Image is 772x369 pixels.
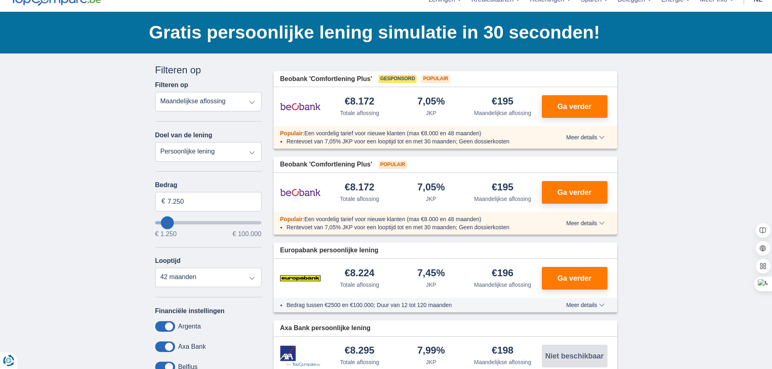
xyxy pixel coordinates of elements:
[417,182,445,193] div: 7,05%
[545,352,603,360] span: Niet beschikbaar
[287,223,537,231] li: Rentevoet van 7,05% JKP voor een looptijd tot en met 30 maanden; Geen dossierkosten
[417,268,445,279] div: 7,45%
[274,215,543,223] div: :
[492,96,513,107] div: €195
[492,182,513,193] div: €195
[340,109,379,117] div: Totale aflossing
[560,220,610,226] button: Meer details
[287,301,537,309] li: Bedrag tussen €2500 en €100.000; Duur van 12 tot 120 maanden
[280,130,303,137] span: Populair
[155,307,225,315] label: Financiële instellingen
[345,268,374,279] div: €8.224
[280,216,303,222] span: Populair
[542,181,607,204] button: Ga verder
[178,323,201,330] label: Argenta
[492,268,513,279] div: €196
[280,246,379,255] span: Europabank persoonlijke lening
[542,267,607,290] button: Ga verder
[155,181,262,189] label: Bedrag
[304,216,481,222] span: Een voordelig tarief voor nieuwe klanten (max €8.000 en 48 maanden)
[426,195,436,203] div: JKP
[345,182,374,193] div: €8.172
[426,358,436,366] div: JKP
[340,195,379,203] div: Totale aflossing
[280,75,372,84] span: Beobank 'Comfortlening Plus'
[566,302,604,308] span: Meer details
[340,358,379,366] div: Totale aflossing
[557,103,591,110] span: Ga verder
[417,96,445,107] div: 7,05%
[155,231,177,237] span: € 1.250
[379,75,417,83] span: Gesponsord
[560,134,610,141] button: Meer details
[542,345,607,367] button: Niet beschikbaar
[417,346,445,356] div: 7,99%
[557,275,591,282] span: Ga verder
[426,109,436,117] div: JKP
[155,81,188,89] label: Filteren op
[542,95,607,118] button: Ga verder
[280,324,370,333] span: Axa Bank persoonlijke lening
[566,134,604,140] span: Meer details
[560,302,610,308] button: Meer details
[280,160,372,169] span: Beobank 'Comfortlening Plus'
[492,346,513,356] div: €198
[149,20,617,45] h1: Gratis persoonlijke lening simulatie in 30 seconden!
[566,220,604,226] span: Meer details
[474,195,531,203] div: Maandelijkse aflossing
[304,130,481,137] span: Een voordelig tarief voor nieuwe klanten (max €8.000 en 48 maanden)
[280,182,321,203] img: product.pl.alt Beobank
[274,129,543,137] div: :
[155,257,181,264] label: Looptijd
[155,221,262,224] input: wantToBorrow
[280,268,321,288] img: product.pl.alt Europabank
[162,197,165,206] span: €
[474,358,531,366] div: Maandelijkse aflossing
[155,63,262,77] div: Filteren op
[474,281,531,289] div: Maandelijkse aflossing
[340,281,379,289] div: Totale aflossing
[280,346,321,367] img: product.pl.alt Axa Bank
[287,137,537,145] li: Rentevoet van 7,05% JKP voor een looptijd tot en met 30 maanden; Geen dossierkosten
[421,75,450,83] span: Populair
[345,96,374,107] div: €8.172
[280,96,321,117] img: product.pl.alt Beobank
[345,346,374,356] div: €8.295
[474,109,531,117] div: Maandelijkse aflossing
[379,161,407,169] span: Populair
[426,281,436,289] div: JKP
[557,189,591,196] span: Ga verder
[233,231,261,237] span: € 100.000
[155,132,212,139] label: Doel van de lening
[178,343,206,350] label: Axa Bank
